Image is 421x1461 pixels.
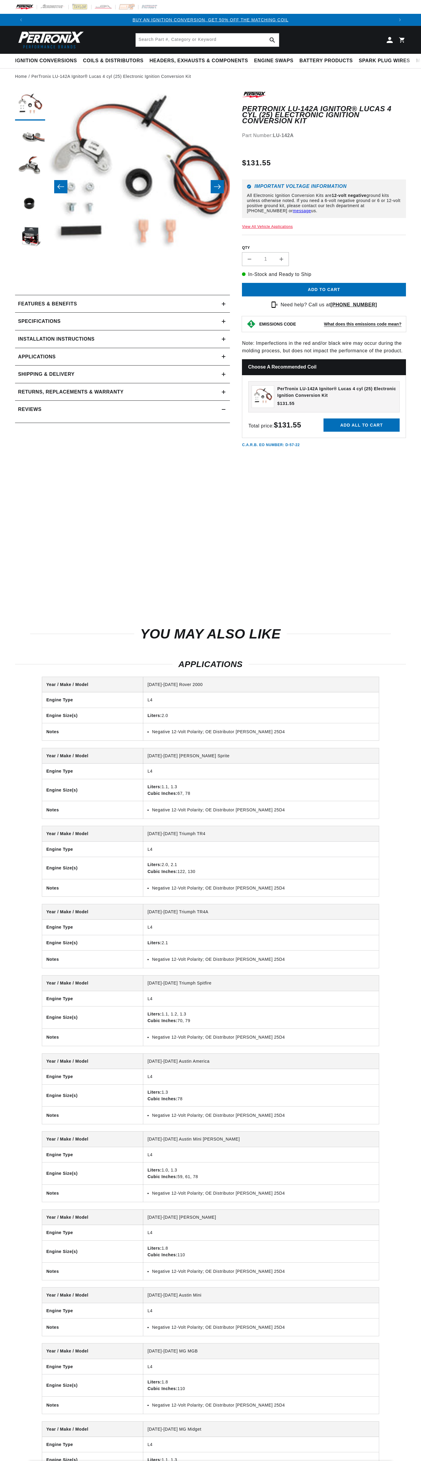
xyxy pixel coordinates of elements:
th: Year / Make / Model [42,1288,143,1303]
strong: What does this emissions code mean? [324,322,401,326]
summary: Headers, Exhausts & Components [147,54,251,68]
td: 2.0, 2.1 122, 130 [143,857,379,879]
h2: Specifications [18,317,60,325]
button: Slide left [54,180,67,193]
div: Announcement [27,17,394,23]
td: 1.0, 1.3 59, 61, 78 [143,1162,379,1185]
th: Engine Size(s) [42,708,143,723]
a: PerTronix LU-142A Ignitor® Lucas 4 cyl (25) Electronic Ignition Conversion Kit [31,73,191,80]
h2: You may also like [30,628,391,640]
li: Negative 12-Volt Polarity; OE Distributor [PERSON_NAME] 25D4 [152,807,375,813]
th: Year / Make / Model [42,1132,143,1147]
td: [DATE]-[DATE] MG Midget [143,1422,379,1437]
th: Engine Type [42,1437,143,1452]
button: Translation missing: en.sections.announcements.previous_announcement [15,14,27,26]
th: Engine Type [42,920,143,935]
th: Engine Type [42,991,143,1006]
th: Engine Size(s) [42,1084,143,1107]
td: L4 [143,764,379,779]
th: Engine Size(s) [42,1006,143,1028]
h2: Choose a Recommended Coil [242,359,406,375]
a: BUY AN IGNITION CONVERSION, GET 50% OFF THE MATCHING COIL [132,17,288,22]
th: Notes [42,951,143,968]
summary: Spark Plug Wires [356,54,413,68]
p: In-Stock and Ready to Ship [242,271,406,278]
li: Negative 12-Volt Polarity; OE Distributor [PERSON_NAME] 25D4 [152,885,375,891]
summary: Engine Swaps [251,54,296,68]
strong: Liters: [147,940,162,945]
div: 1 of 3 [27,17,394,23]
td: L4 [143,1225,379,1240]
td: L4 [143,1069,379,1084]
strong: EMISSIONS CODE [259,322,296,326]
th: Year / Make / Model [42,677,143,692]
strong: Liters: [147,1168,162,1172]
li: Negative 12-Volt Polarity; OE Distributor [PERSON_NAME] 25D4 [152,1190,375,1196]
strong: Liters: [147,713,162,718]
button: Slide right [211,180,224,193]
span: $131.55 [277,400,295,407]
th: Engine Type [42,692,143,708]
media-gallery: Gallery Viewer [15,90,230,283]
td: L4 [143,1437,379,1452]
th: Notes [42,1107,143,1124]
button: EMISSIONS CODEWhat does this emissions code mean? [259,321,401,327]
h2: Features & Benefits [18,300,77,308]
summary: Ignition Conversions [15,54,80,68]
strong: $131.55 [274,421,301,429]
summary: Installation instructions [15,330,230,348]
strong: Cubic Inches: [147,1096,178,1101]
span: Spark Plug Wires [359,58,410,64]
p: Need help? Call us at [280,301,377,309]
button: Load image 5 in gallery view [15,223,45,253]
strong: Liters: [147,784,162,789]
td: 2.1 [143,935,379,950]
summary: Returns, Replacements & Warranty [15,383,230,401]
th: Engine Size(s) [42,857,143,879]
td: L4 [143,692,379,708]
th: Engine Size(s) [42,779,143,801]
th: Engine Size(s) [42,1162,143,1185]
strong: Liters: [147,1090,162,1095]
th: Year / Make / Model [42,976,143,991]
li: Negative 12-Volt Polarity; OE Distributor [PERSON_NAME] 25D4 [152,1268,375,1275]
td: L4 [143,991,379,1006]
span: Ignition Conversions [15,58,77,64]
td: [DATE]-[DATE] MG MGB [143,1343,379,1359]
th: Engine Size(s) [42,935,143,950]
p: C.A.R.B. EO Number: D-57-22 [242,443,300,448]
li: Negative 12-Volt Polarity; OE Distributor [PERSON_NAME] 25D4 [152,1034,375,1040]
nav: breadcrumbs [15,73,406,80]
strong: [PHONE_NUMBER] [330,302,377,307]
span: Engine Swaps [254,58,293,64]
td: L4 [143,1147,379,1162]
li: Negative 12-Volt Polarity; OE Distributor [PERSON_NAME] 25D4 [152,956,375,963]
div: Note: Imperfections in the red and/or black wire may occur during the molding process, but does n... [242,90,406,448]
td: 1.1, 1.2, 1.3 70, 79 [143,1006,379,1028]
summary: Battery Products [296,54,356,68]
td: [DATE]-[DATE] [PERSON_NAME] Sprite [143,748,379,764]
div: Part Number: [242,132,406,139]
strong: 12-volt negative [332,193,366,198]
td: [DATE]-[DATE] Triumph Spitfire [143,976,379,991]
th: Year / Make / Model [42,826,143,841]
a: Applications [15,348,230,366]
h1: PerTronix LU-142A Ignitor® Lucas 4 cyl (25) Electronic Ignition Conversion Kit [242,106,406,124]
strong: Cubic Inches: [147,1018,178,1023]
strong: Cubic Inches: [147,1386,178,1391]
summary: Shipping & Delivery [15,366,230,383]
th: Year / Make / Model [42,1422,143,1437]
button: Load image 4 in gallery view [15,190,45,220]
span: Headers, Exhausts & Components [150,58,248,64]
button: Add all to cart [323,418,400,432]
strong: Cubic Inches: [147,1174,178,1179]
td: L4 [143,841,379,857]
th: Year / Make / Model [42,1343,143,1359]
td: 1.3 78 [143,1084,379,1107]
summary: Specifications [15,313,230,330]
th: Engine Size(s) [42,1374,143,1396]
td: 1.8 110 [143,1240,379,1263]
th: Engine Type [42,764,143,779]
label: QTY [242,245,406,250]
td: [DATE]-[DATE] Triumph TR4 [143,826,379,841]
